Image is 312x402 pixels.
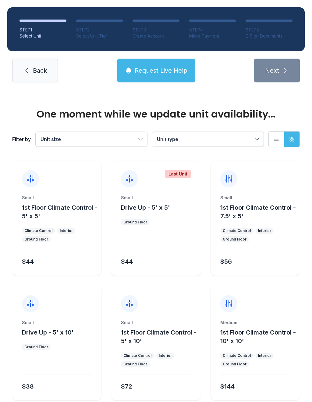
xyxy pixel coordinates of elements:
[12,136,31,143] div: Filter by
[121,382,132,391] div: $72
[189,27,236,33] div: STEP 4
[121,329,197,345] span: 1st Floor Climate Control - 5' x 10'
[223,228,251,233] div: Climate Control
[123,220,147,225] div: Ground Floor
[60,228,73,233] div: Interior
[220,328,297,345] button: 1st Floor Climate Control - 10' x 10'
[76,27,123,33] div: STEP 2
[157,136,178,142] span: Unit type
[220,257,232,266] div: $56
[121,204,170,211] span: Drive Up - 5' x 5'
[223,362,246,367] div: Ground Floor
[220,320,290,326] div: Medium
[12,109,300,119] div: One moment while we update unit availability...
[223,237,246,242] div: Ground Floor
[19,27,66,33] div: STEP 1
[258,228,271,233] div: Interior
[121,320,191,326] div: Small
[152,132,264,147] button: Unit type
[24,228,52,233] div: Climate Control
[19,33,66,39] div: Select Unit
[22,203,99,220] button: 1st Floor Climate Control - 5' x 5'
[22,195,92,201] div: Small
[22,204,97,220] span: 1st Floor Climate Control - 5' x 5'
[159,353,172,358] div: Interior
[41,136,61,142] span: Unit size
[246,33,292,39] div: E-Sign Documents
[121,195,191,201] div: Small
[36,132,147,147] button: Unit size
[22,382,34,391] div: $38
[246,27,292,33] div: STEP 5
[135,66,187,75] span: Request Live Help
[133,33,179,39] div: Create Account
[223,353,251,358] div: Climate Control
[220,382,235,391] div: $144
[123,362,147,367] div: Ground Floor
[258,353,271,358] div: Interior
[24,345,48,349] div: Ground Floor
[220,329,296,345] span: 1st Floor Climate Control - 10' x 10'
[121,203,170,212] button: Drive Up - 5' x 5'
[22,329,74,336] span: Drive Up - 5' x 10'
[165,170,191,178] div: Last Unit
[121,257,133,266] div: $44
[133,27,179,33] div: STEP 3
[189,33,236,39] div: Make Payment
[220,204,296,220] span: 1st Floor Climate Control - 7.5' x 5'
[123,353,151,358] div: Climate Control
[24,237,48,242] div: Ground Floor
[22,257,34,266] div: $44
[22,320,92,326] div: Small
[76,33,123,39] div: Select Unit Tier
[121,328,198,345] button: 1st Floor Climate Control - 5' x 10'
[220,195,290,201] div: Small
[33,66,47,75] span: Back
[265,66,279,75] span: Next
[220,203,297,220] button: 1st Floor Climate Control - 7.5' x 5'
